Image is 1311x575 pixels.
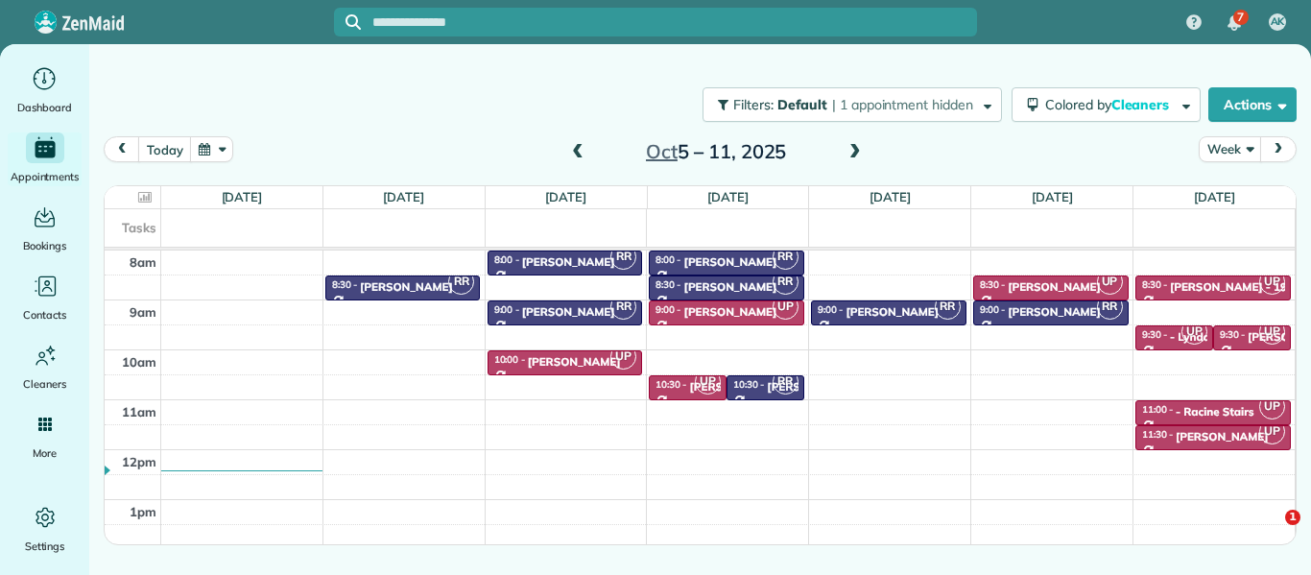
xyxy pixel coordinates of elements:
[222,189,263,204] a: [DATE]
[1111,96,1173,113] span: Cleaners
[773,294,799,320] span: UP
[1259,269,1285,295] span: UP
[610,294,636,320] span: RR
[1285,510,1300,525] span: 1
[767,380,860,394] div: [PERSON_NAME]
[773,369,799,395] span: RR
[1045,96,1176,113] span: Colored by
[1032,189,1073,204] a: [DATE]
[122,220,156,235] span: Tasks
[23,374,66,394] span: Cleaners
[130,254,156,270] span: 8am
[138,136,191,162] button: today
[122,404,156,419] span: 11am
[346,14,361,30] svg: Focus search
[610,344,636,370] span: UP
[733,96,774,113] span: Filters:
[1181,319,1207,345] span: UP
[104,136,140,162] button: prev
[1260,136,1297,162] button: next
[383,189,424,204] a: [DATE]
[684,255,777,269] div: [PERSON_NAME]
[130,504,156,519] span: 1pm
[8,132,82,186] a: Appointments
[1176,405,1254,419] div: - Racine Stairs
[1259,419,1285,444] span: UP
[1012,87,1201,122] button: Colored byCleaners
[1194,189,1235,204] a: [DATE]
[11,167,80,186] span: Appointments
[334,14,361,30] button: Focus search
[773,269,799,295] span: RR
[545,189,586,204] a: [DATE]
[8,202,82,255] a: Bookings
[1246,510,1292,556] iframe: Intercom live chat
[1097,269,1123,295] span: UP
[8,502,82,556] a: Settings
[122,454,156,469] span: 12pm
[1237,10,1244,25] span: 7
[707,189,749,204] a: [DATE]
[1097,294,1123,320] span: RR
[1170,330,1253,344] div: - Lyndale Stairs
[522,305,615,319] div: [PERSON_NAME]
[846,305,939,319] div: [PERSON_NAME]
[23,236,67,255] span: Bookings
[1208,87,1297,122] button: Actions
[1271,14,1285,30] span: AK
[646,139,678,163] span: Oct
[690,380,783,394] div: [PERSON_NAME]
[695,369,721,395] span: UP
[1176,430,1269,443] div: [PERSON_NAME]
[130,304,156,320] span: 9am
[528,355,621,369] div: [PERSON_NAME]
[935,294,961,320] span: RR
[832,96,973,113] span: | 1 appointment hidden
[122,354,156,370] span: 10am
[25,537,65,556] span: Settings
[1008,280,1101,294] div: [PERSON_NAME]
[8,271,82,324] a: Contacts
[33,443,57,463] span: More
[684,280,777,294] div: [PERSON_NAME]
[596,141,836,162] h2: 5 – 11, 2025
[448,269,474,295] span: RR
[1199,136,1261,162] button: Week
[522,255,615,269] div: [PERSON_NAME]
[1259,394,1285,419] span: UP
[684,305,777,319] div: [PERSON_NAME]
[8,340,82,394] a: Cleaners
[1008,305,1101,319] div: [PERSON_NAME]
[703,87,1002,122] button: Filters: Default | 1 appointment hidden
[773,244,799,270] span: RR
[1259,319,1285,345] span: UP
[777,96,828,113] span: Default
[23,305,66,324] span: Contacts
[870,189,911,204] a: [DATE]
[17,98,72,117] span: Dashboard
[360,280,453,294] div: [PERSON_NAME]
[610,244,636,270] span: RR
[8,63,82,117] a: Dashboard
[693,87,1002,122] a: Filters: Default | 1 appointment hidden
[1214,2,1254,44] div: 7 unread notifications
